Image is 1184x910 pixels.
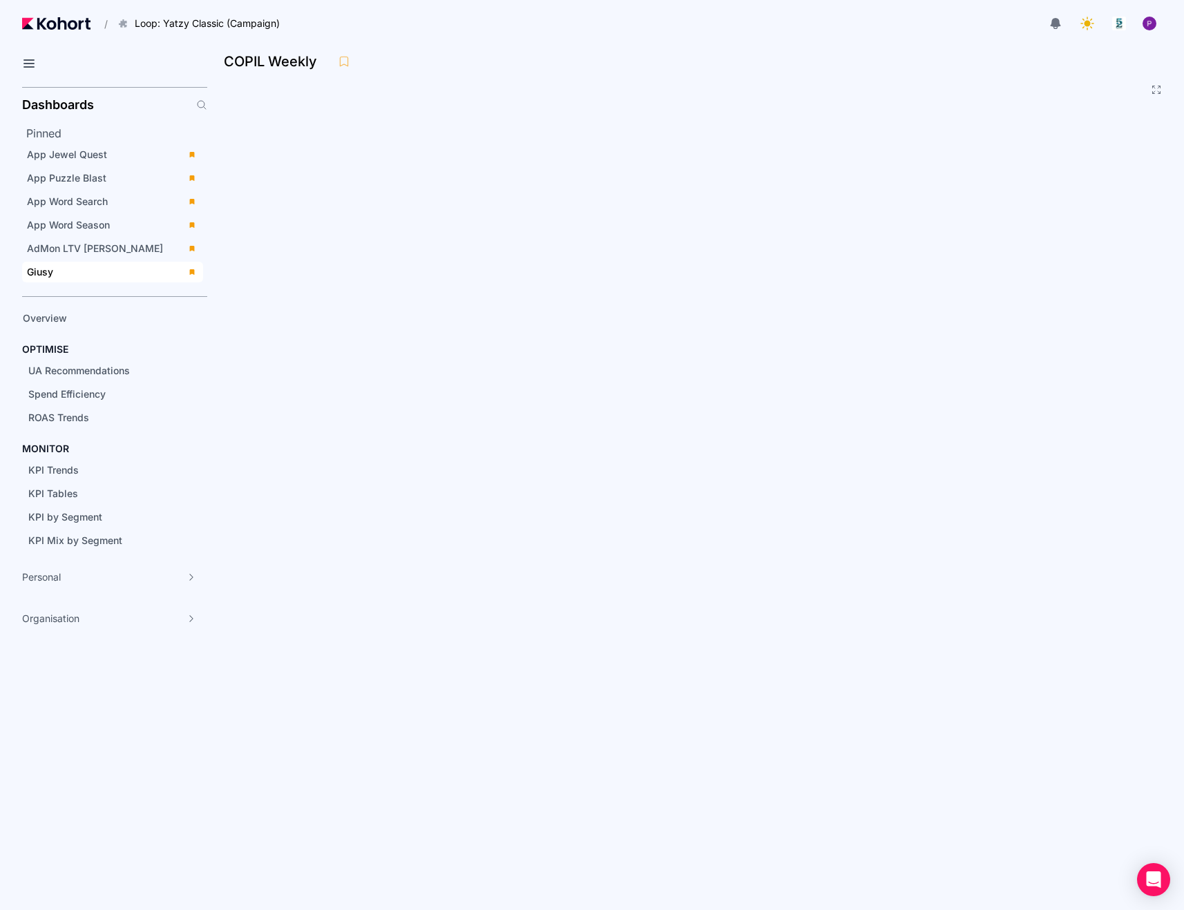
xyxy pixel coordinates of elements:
[1137,863,1170,896] div: Open Intercom Messenger
[135,17,280,30] span: Loop: Yatzy Classic (Campaign)
[23,507,184,527] a: KPI by Segment
[22,17,90,30] img: Kohort logo
[27,195,108,207] span: App Word Search
[27,172,106,184] span: App Puzzle Blast
[22,262,203,282] a: Giusy
[23,384,184,405] a: Spend Efficiency
[26,125,207,142] h2: Pinned
[111,12,294,35] button: Loop: Yatzy Classic (Campaign)
[22,144,203,165] a: App Jewel Quest
[1112,17,1126,30] img: logo_logo_images_1_20240607072359498299_20240828135028712857.jpeg
[28,388,106,400] span: Spend Efficiency
[23,360,184,381] a: UA Recommendations
[22,442,69,456] h4: MONITOR
[23,407,184,428] a: ROAS Trends
[22,215,203,235] a: App Word Season
[23,460,184,481] a: KPI Trends
[22,342,68,356] h4: OPTIMISE
[27,148,107,160] span: App Jewel Quest
[22,238,203,259] a: AdMon LTV [PERSON_NAME]
[28,534,122,546] span: KPI Mix by Segment
[1151,84,1162,95] button: Fullscreen
[28,365,130,376] span: UA Recommendations
[23,483,184,504] a: KPI Tables
[224,55,325,68] h3: COPIL Weekly
[22,612,79,626] span: Organisation
[18,308,184,329] a: Overview
[27,266,53,278] span: Giusy
[22,191,203,212] a: App Word Search
[28,487,78,499] span: KPI Tables
[28,464,79,476] span: KPI Trends
[27,219,110,231] span: App Word Season
[23,530,184,551] a: KPI Mix by Segment
[22,570,61,584] span: Personal
[28,511,102,523] span: KPI by Segment
[23,312,67,324] span: Overview
[93,17,108,31] span: /
[28,412,89,423] span: ROAS Trends
[27,242,163,254] span: AdMon LTV [PERSON_NAME]
[22,168,203,188] a: App Puzzle Blast
[22,99,94,111] h2: Dashboards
